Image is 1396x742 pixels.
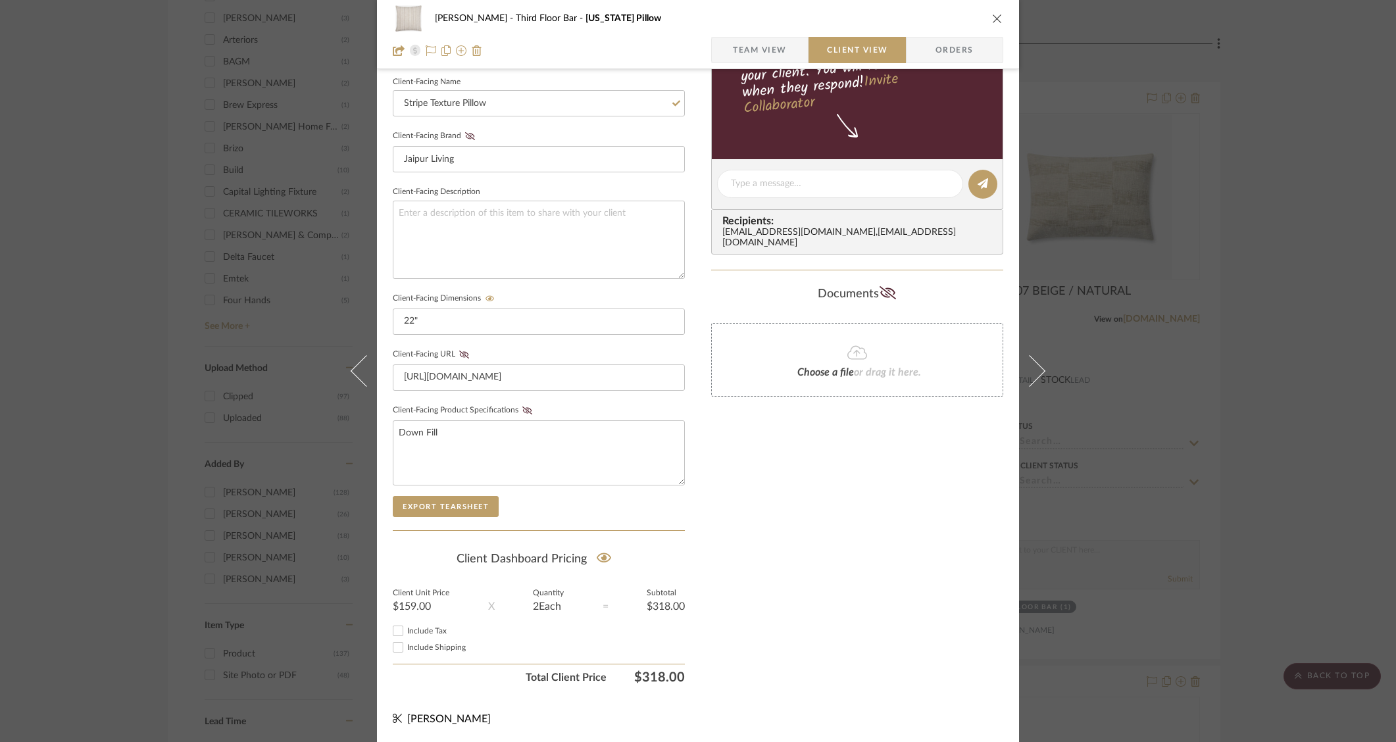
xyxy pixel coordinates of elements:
[797,367,854,378] span: Choose a file
[393,189,480,195] label: Client-Facing Description
[603,599,609,614] div: =
[586,14,661,23] span: [US_STATE] Pillow
[393,294,499,303] label: Client-Facing Dimensions
[393,496,499,517] button: Export Tearsheet
[393,146,685,172] input: Enter Client-Facing Brand
[472,45,482,56] img: Remove from project
[991,12,1003,24] button: close
[711,284,1003,305] div: Documents
[435,14,516,23] span: [PERSON_NAME]
[407,714,491,724] span: [PERSON_NAME]
[647,590,685,597] label: Subtotal
[854,367,921,378] span: or drag it here.
[393,132,479,141] label: Client-Facing Brand
[533,601,564,612] div: 2 Each
[647,601,685,612] div: $318.00
[393,309,685,335] input: Enter item dimensions
[393,544,685,574] div: Client Dashboard Pricing
[407,643,466,651] span: Include Shipping
[393,670,607,685] span: Total Client Price
[393,90,685,116] input: Enter Client-Facing Item Name
[722,215,997,227] span: Recipients:
[393,350,473,359] label: Client-Facing URL
[393,590,449,597] label: Client Unit Price
[710,32,1005,120] div: Share details about this item with your client. You will receive emails when they respond!
[393,5,424,32] img: ab4d7f93-b02d-4cc5-8a17-11ffee668aa4_48x40.jpg
[518,406,536,415] button: Client-Facing Product Specifications
[516,14,586,23] span: Third Floor Bar
[827,37,887,63] span: Client View
[455,350,473,359] button: Client-Facing URL
[481,294,499,303] button: Client-Facing Dimensions
[488,599,495,614] div: X
[607,670,685,685] span: $318.00
[733,37,787,63] span: Team View
[921,37,988,63] span: Orders
[393,601,449,612] div: $159.00
[533,590,564,597] label: Quantity
[407,627,447,635] span: Include Tax
[461,132,479,141] button: Client-Facing Brand
[393,79,461,86] label: Client-Facing Name
[393,406,536,415] label: Client-Facing Product Specifications
[722,228,997,249] div: [EMAIL_ADDRESS][DOMAIN_NAME] , [EMAIL_ADDRESS][DOMAIN_NAME]
[393,364,685,391] input: Enter item URL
